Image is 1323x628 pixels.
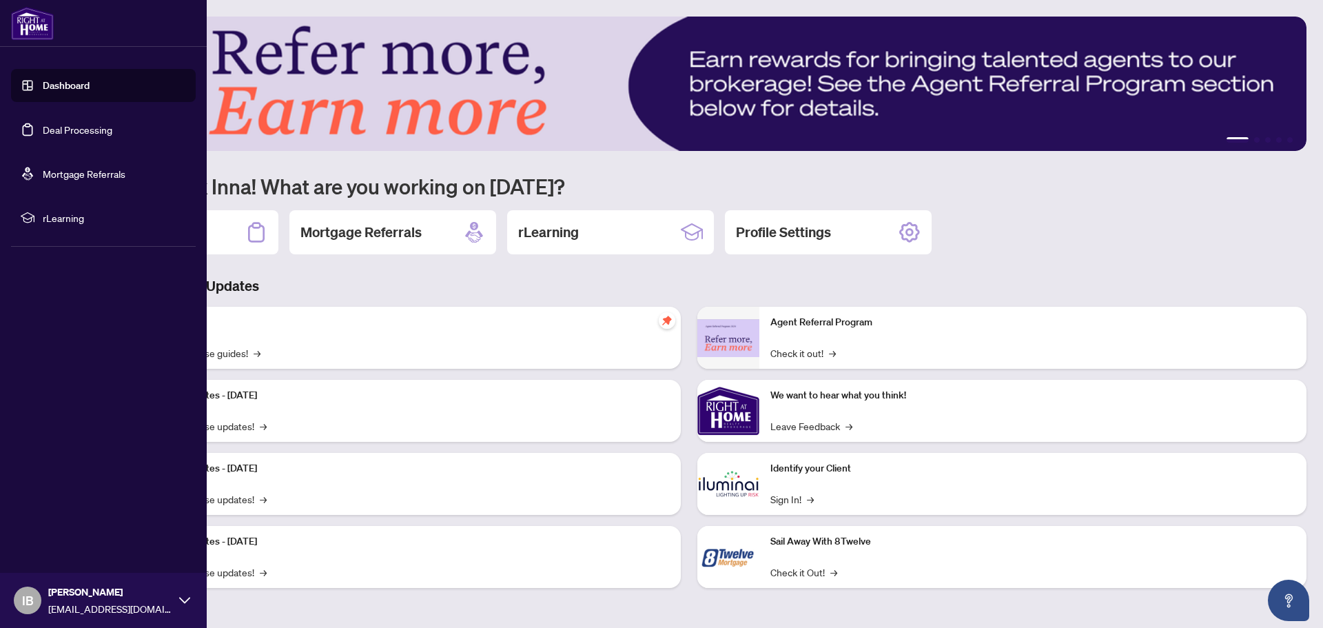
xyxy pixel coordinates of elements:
[1227,137,1249,143] button: 1
[260,492,267,507] span: →
[807,492,814,507] span: →
[1287,137,1293,143] button: 5
[770,315,1295,330] p: Agent Referral Program
[829,345,836,361] span: →
[518,223,579,242] h2: rLearning
[697,380,759,442] img: We want to hear what you think!
[48,601,172,616] span: [EMAIL_ADDRESS][DOMAIN_NAME]
[260,565,267,580] span: →
[11,7,54,40] img: logo
[72,276,1306,296] h3: Brokerage & Industry Updates
[770,418,852,434] a: Leave Feedback→
[697,453,759,515] img: Identify your Client
[22,591,34,610] span: IB
[1254,137,1260,143] button: 2
[72,17,1306,151] img: Slide 0
[43,210,186,225] span: rLearning
[736,223,831,242] h2: Profile Settings
[43,123,112,136] a: Deal Processing
[43,79,90,92] a: Dashboard
[770,388,1295,403] p: We want to hear what you think!
[145,461,670,476] p: Platform Updates - [DATE]
[770,461,1295,476] p: Identify your Client
[845,418,852,434] span: →
[697,526,759,588] img: Sail Away With 8Twelve
[72,173,1306,199] h1: Welcome back Inna! What are you working on [DATE]?
[254,345,260,361] span: →
[697,319,759,357] img: Agent Referral Program
[300,223,422,242] h2: Mortgage Referrals
[1276,137,1282,143] button: 4
[770,565,837,580] a: Check it Out!→
[145,388,670,403] p: Platform Updates - [DATE]
[770,492,814,507] a: Sign In!→
[145,315,670,330] p: Self-Help
[659,312,675,329] span: pushpin
[48,585,172,600] span: [PERSON_NAME]
[770,345,836,361] a: Check it out!→
[145,534,670,549] p: Platform Updates - [DATE]
[1268,580,1309,621] button: Open asap
[43,168,125,180] a: Mortgage Referrals
[1265,137,1271,143] button: 3
[260,418,267,434] span: →
[830,565,837,580] span: →
[770,534,1295,549] p: Sail Away With 8Twelve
